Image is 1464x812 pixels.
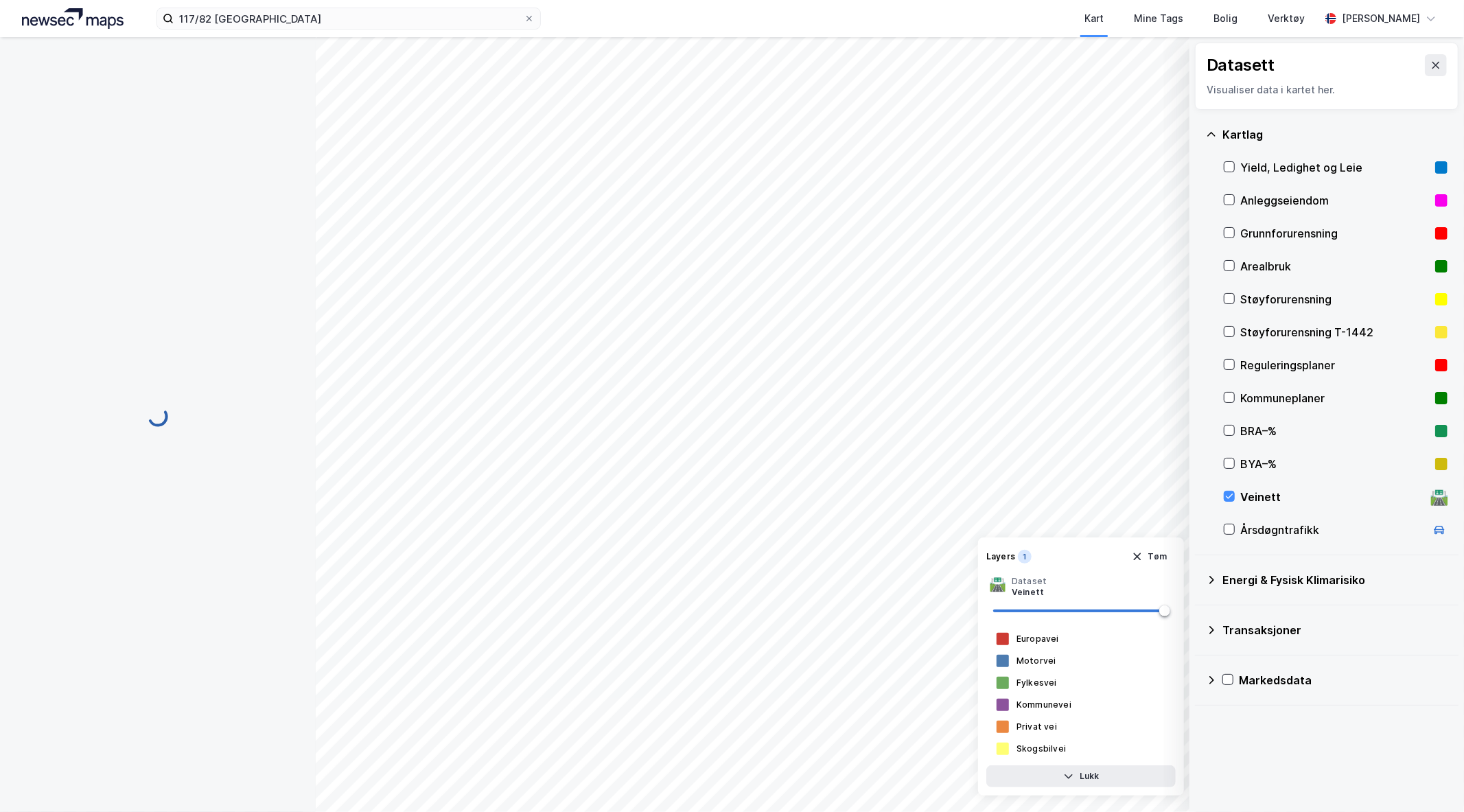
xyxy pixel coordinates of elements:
[986,765,1176,787] button: Lukk
[1395,746,1464,812] div: Kontrollprogram for chat
[1016,721,1057,732] div: Privat vei
[989,576,1006,598] div: 🛣️
[1016,743,1066,754] div: Skogsbilvei
[1016,656,1056,666] div: Motorvei
[1016,677,1057,688] div: Fylkesvei
[1213,10,1238,27] div: Bolig
[986,551,1015,562] div: Layers
[174,8,524,29] input: Søk på adresse, matrikkel, gårdeiere, leietakere eller personer
[1240,192,1430,209] div: Anleggseiendom
[1240,225,1430,242] div: Grunnforurensning
[1240,357,1430,373] div: Reguleringsplaner
[1239,672,1448,688] div: Markedsdata
[1342,10,1420,27] div: [PERSON_NAME]
[1240,324,1430,340] div: Støyforurensning T-1442
[1207,82,1447,98] div: Visualiser data i kartet her.
[1240,390,1430,406] div: Kommuneplaner
[1240,423,1430,439] div: BRA–%
[1395,746,1464,812] iframe: Chat Widget
[147,406,169,428] img: spinner.a6d8c91a73a9ac5275cf975e30b51cfb.svg
[1268,10,1305,27] div: Verktøy
[1012,587,1047,598] div: Veinett
[1222,622,1448,638] div: Transaksjoner
[1123,546,1176,568] button: Tøm
[1240,456,1430,472] div: BYA–%
[1240,258,1430,275] div: Arealbruk
[1240,489,1426,505] div: Veinett
[1134,10,1183,27] div: Mine Tags
[1240,291,1430,308] div: Støyforurensning
[1207,54,1275,76] div: Datasett
[1084,10,1104,27] div: Kart
[1222,126,1448,143] div: Kartlag
[1012,576,1047,587] div: Dataset
[1016,699,1071,710] div: Kommunevei
[22,8,124,29] img: logo.a4113a55bc3d86da70a041830d287a7e.svg
[1016,634,1059,645] div: Europavei
[1222,572,1448,588] div: Energi & Fysisk Klimarisiko
[1018,550,1032,564] div: 1
[1240,159,1430,176] div: Yield, Ledighet og Leie
[1430,488,1449,506] div: 🛣️
[1240,522,1426,538] div: Årsdøgntrafikk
